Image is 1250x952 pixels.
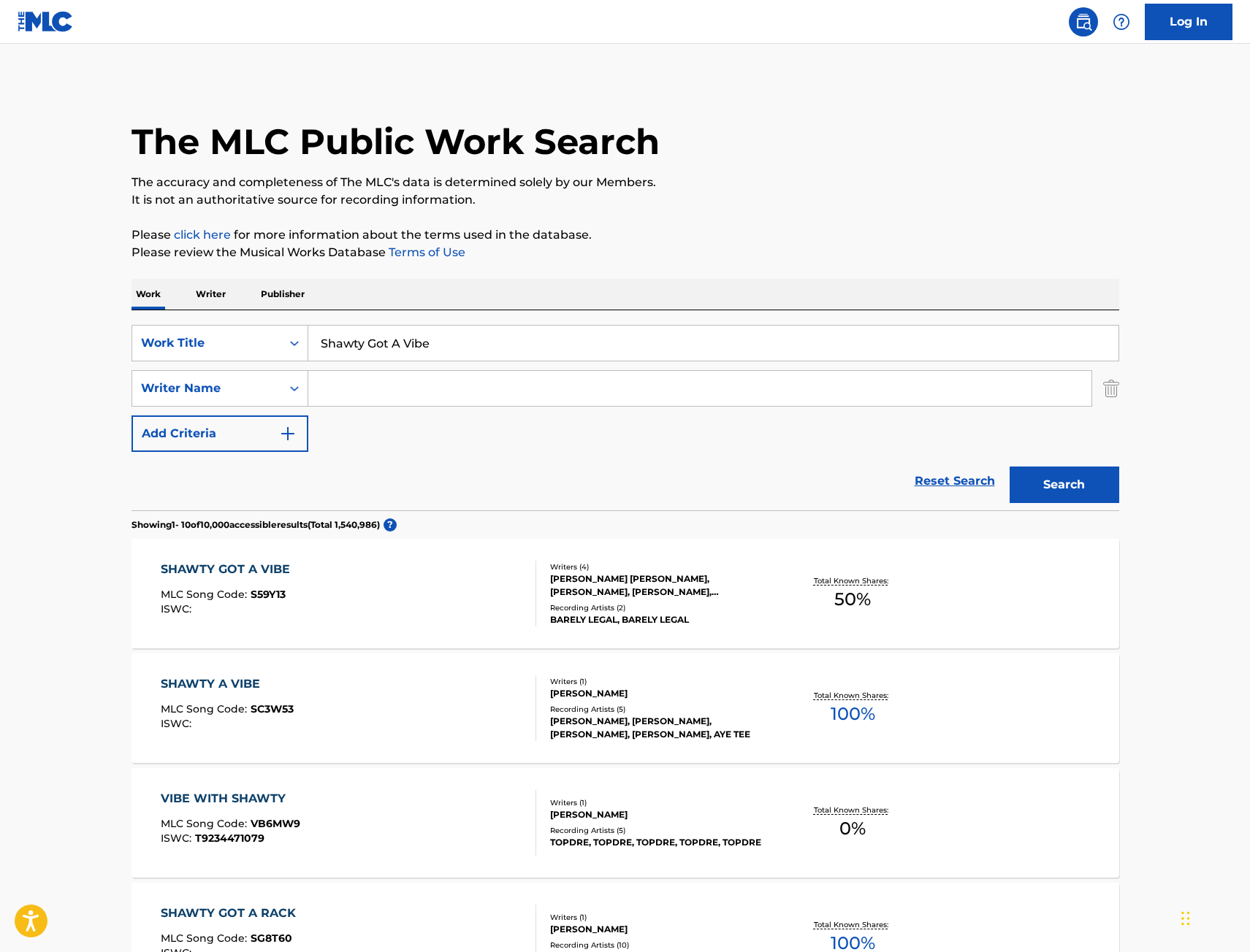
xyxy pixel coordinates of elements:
[251,702,294,715] span: SC3W53
[161,832,195,845] span: ISWC :
[161,905,303,922] div: SHAWTY GOT A RACK
[161,932,251,945] span: MLC Song Code :
[550,676,771,687] div: Writers ( 1 )
[814,575,892,586] p: Total Known Shares:
[550,687,771,700] div: [PERSON_NAME]
[550,940,771,951] div: Recording Artists ( 10 )
[132,325,1119,510] form: Search Form
[550,923,771,936] div: [PERSON_NAME]
[1075,13,1092,31] img: search
[251,932,292,945] span: SG8T60
[132,653,1119,763] a: SHAWTY A VIBEMLC Song Code:SC3W53ISWC:Writers (1)[PERSON_NAME]Recording Artists (5)[PERSON_NAME],...
[1181,897,1190,940] div: Drag
[132,226,1119,244] p: Please for more information about the terms used in the database.
[18,11,74,32] img: MLC Logo
[550,825,771,836] div: Recording Artists ( 5 )
[161,790,300,807] div: VIBE WITH SHAWTY
[132,174,1119,191] p: The accuracy and completeness of The MLC's data is determined solely by our Members.
[550,808,771,821] div: [PERSON_NAME]
[839,815,866,842] span: 0 %
[550,704,771,715] div: Recording Artists ( 5 )
[550,797,771,808] div: Writers ( 1 )
[132,768,1119,878] a: VIBE WITH SHAWTYMLC Song Code:VB6MW9ISWC:T9234471079Writers (1)[PERSON_NAME]Recording Artists (5)...
[161,717,195,730] span: ISWC :
[907,465,1002,497] a: Reset Search
[831,701,875,727] span: 100 %
[174,228,231,242] a: click here
[132,244,1119,261] p: Please review the Musical Works Database
[550,572,771,599] div: [PERSON_NAME] [PERSON_NAME], [PERSON_NAME], [PERSON_NAME], [PERSON_NAME]
[132,415,308,452] button: Add Criteria
[386,245,465,259] a: Terms of Use
[1103,370,1119,407] img: Delete Criterion
[132,120,660,164] h1: The MLC Public Work Search
[191,279,230,310] p: Writer
[161,702,251,715] span: MLC Song Code :
[251,588,286,601] span: S59Y13
[141,334,273,352] div: Work Title
[161,588,251,601] span: MLC Song Code :
[132,279,165,310] p: Work
[195,832,264,845] span: T9234471079
[834,586,871,613] span: 50 %
[161,675,294,693] div: SHAWTY A VIBE
[161,602,195,615] span: ISWC :
[132,191,1119,209] p: It is not an authoritative source for recording information.
[1145,4,1232,40] a: Log In
[1177,882,1250,952] iframe: Chat Widget
[550,561,771,572] div: Writers ( 4 )
[279,425,297,442] img: 9d2ae6d4665cec9f34b9.svg
[1010,467,1119,503] button: Search
[256,279,309,310] p: Publisher
[814,690,892,701] p: Total Known Shares:
[161,561,297,578] div: SHAWTY GOT A VIBE
[251,817,300,830] span: VB6MW9
[132,539,1119,648] a: SHAWTY GOT A VIBEMLC Song Code:S59Y13ISWC:Writers (4)[PERSON_NAME] [PERSON_NAME], [PERSON_NAME], ...
[550,602,771,613] div: Recording Artists ( 2 )
[550,836,771,849] div: TOPDRE, TOPDRE, TOPDRE, TOPDRE, TOPDRE
[1113,13,1130,31] img: help
[384,518,397,531] span: ?
[550,912,771,923] div: Writers ( 1 )
[132,518,380,531] p: Showing 1 - 10 of 10,000 accessible results (Total 1,540,986 )
[1069,7,1098,37] a: Public Search
[161,817,251,830] span: MLC Song Code :
[550,613,771,626] div: BARELY LEGAL, BARELY LEGAL
[550,715,771,741] div: [PERSON_NAME], [PERSON_NAME], [PERSON_NAME], [PERSON_NAME], AYE TEE
[1107,7,1136,37] div: Help
[141,380,273,397] div: Writer Name
[814,805,892,815] p: Total Known Shares:
[814,919,892,930] p: Total Known Shares:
